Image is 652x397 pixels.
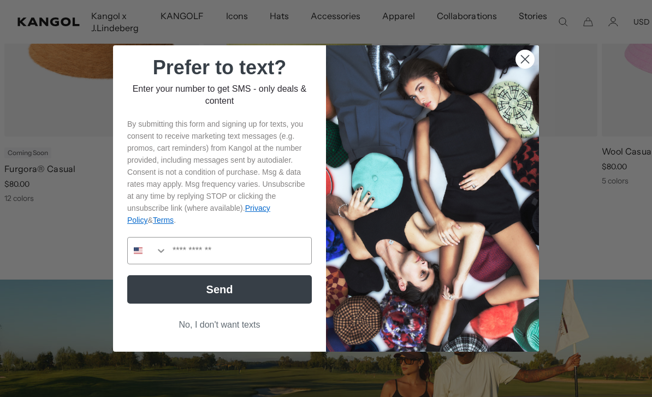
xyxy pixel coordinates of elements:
button: Close dialog [515,50,535,69]
a: Terms [153,216,174,224]
img: United States [134,246,143,255]
span: Prefer to text? [153,56,286,79]
button: Send [127,275,312,304]
button: No, I don't want texts [127,315,312,335]
p: By submitting this form and signing up for texts, you consent to receive marketing text messages ... [127,118,312,226]
button: Search Countries [128,238,167,264]
input: Phone Number [167,238,311,264]
span: Enter your number to get SMS - only deals & content [133,84,307,105]
img: 32d93059-7686-46ce-88e0-f8be1b64b1a2.jpeg [326,45,539,352]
